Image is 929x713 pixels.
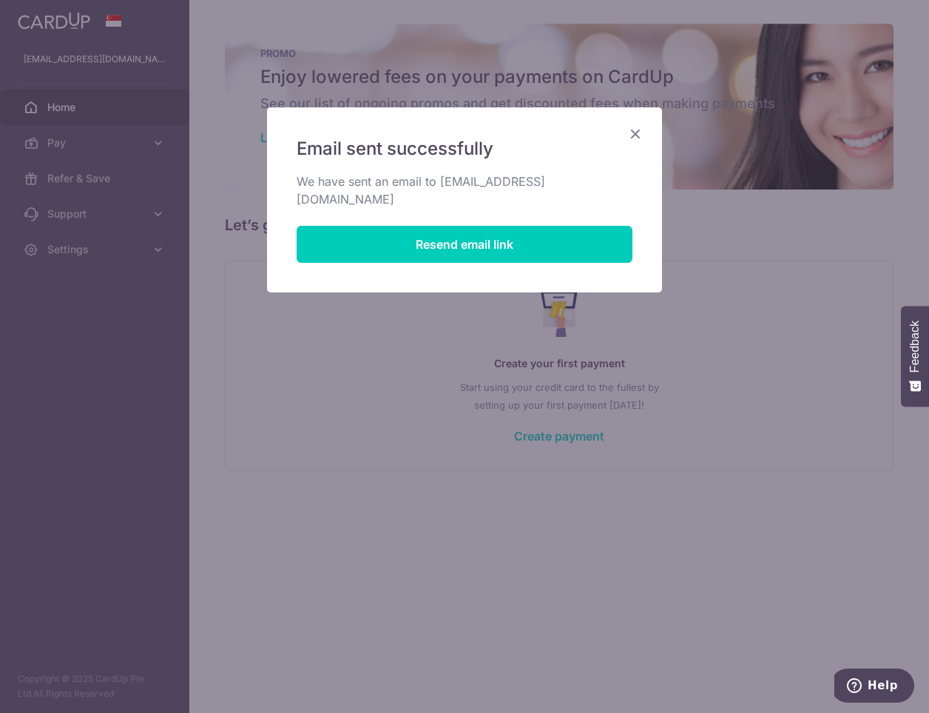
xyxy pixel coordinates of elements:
[297,226,632,263] button: Resend email link
[297,137,493,161] span: Email sent successfully
[834,669,914,706] iframe: Opens a widget where you can find more information
[908,321,922,372] span: Feedback
[297,173,632,208] p: We have sent an email to [EMAIL_ADDRESS][DOMAIN_NAME]
[626,125,644,143] button: Close
[901,306,929,406] button: Feedback - Show survey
